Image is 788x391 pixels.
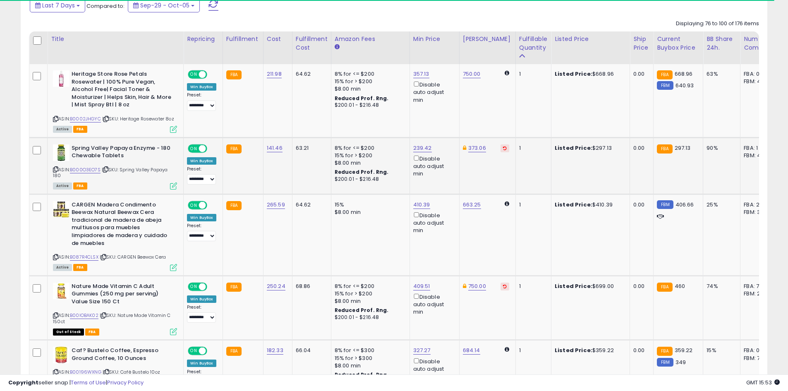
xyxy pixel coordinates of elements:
[189,201,199,209] span: ON
[53,126,72,133] span: All listings currently available for purchase on Amazon
[53,329,84,336] span: All listings that are currently out of stock and unavailable for purchase on Amazon
[675,346,693,354] span: 359.22
[413,346,431,355] a: 327.27
[657,283,672,292] small: FBA
[187,305,216,323] div: Preset:
[657,70,672,79] small: FBA
[335,159,403,167] div: $8.00 min
[335,314,403,321] div: $200.01 - $216.48
[53,347,177,385] div: ASIN:
[70,166,101,173] a: B000O3EO7S
[335,43,340,51] small: Amazon Fees.
[206,145,219,152] span: OFF
[187,223,216,242] div: Preset:
[519,70,545,78] div: 1
[335,283,403,290] div: 8% for <= $200
[206,283,219,290] span: OFF
[519,201,545,209] div: 1
[8,379,38,386] strong: Copyright
[744,201,771,209] div: FBA: 2
[70,312,98,319] a: B00IOBAK02
[633,144,647,152] div: 0.00
[42,1,75,10] span: Last 7 Days
[463,35,512,43] div: [PERSON_NAME]
[226,144,242,154] small: FBA
[226,70,242,79] small: FBA
[335,85,403,93] div: $8.00 min
[267,201,285,209] a: 265.59
[675,201,694,209] span: 406.66
[555,283,623,290] div: $699.00
[70,115,101,122] a: B0002JHGYC
[555,201,592,209] b: Listed Price:
[335,152,403,159] div: 15% for > $200
[335,78,403,85] div: 15% for > $200
[335,209,403,216] div: $8.00 min
[267,144,283,152] a: 141.46
[707,283,734,290] div: 74%
[53,70,177,132] div: ASIN:
[555,144,623,152] div: $297.13
[296,201,325,209] div: 64.62
[70,254,98,261] a: B087R4CLSX
[555,70,592,78] b: Listed Price:
[226,35,260,43] div: Fulfillment
[707,144,734,152] div: 90%
[468,282,486,290] a: 750.00
[296,144,325,152] div: 63.21
[463,70,481,78] a: 750.00
[296,283,325,290] div: 68.86
[335,70,403,78] div: 8% for <= $200
[707,35,737,52] div: BB Share 24h.
[555,282,592,290] b: Listed Price:
[335,95,389,102] b: Reduced Prof. Rng.
[187,83,216,91] div: Win BuyBox
[296,347,325,354] div: 66.04
[335,290,403,297] div: 15% for > $200
[140,1,189,10] span: Sep-29 - Oct-05
[744,355,771,362] div: FBM: 7
[189,348,199,355] span: ON
[85,329,99,336] span: FBA
[657,200,673,209] small: FBM
[53,283,177,335] div: ASIN:
[72,347,172,364] b: Caf? Bustelo Coffee, Espresso Ground Coffee, 10 Ounces
[746,379,780,386] span: 2025-10-13 15:53 GMT
[335,176,403,183] div: $200.01 - $216.48
[413,70,429,78] a: 357.13
[675,358,686,366] span: 349
[206,201,219,209] span: OFF
[226,283,242,292] small: FBA
[335,307,389,314] b: Reduced Prof. Rng.
[463,201,481,209] a: 663.25
[413,201,430,209] a: 410.39
[51,35,180,43] div: Title
[267,282,285,290] a: 250.24
[335,201,403,209] div: 15%
[335,144,403,152] div: 8% for <= $200
[335,355,403,362] div: 15% for > $300
[86,2,125,10] span: Compared to:
[296,35,328,52] div: Fulfillment Cost
[519,347,545,354] div: 1
[53,182,72,190] span: All listings currently available for purchase on Amazon
[633,201,647,209] div: 0.00
[468,144,486,152] a: 373.06
[53,283,69,299] img: 41jv2PICnZL._SL40_.jpg
[413,282,430,290] a: 409.51
[72,144,172,162] b: Spring Valley Papaya Enzyme - 180 Chewable Tablets
[413,35,456,43] div: Min Price
[555,35,626,43] div: Listed Price
[744,283,771,290] div: FBA: 7
[187,157,216,165] div: Win BuyBox
[633,283,647,290] div: 0.00
[187,360,216,367] div: Win BuyBox
[744,152,771,159] div: FBM: 4
[657,358,673,367] small: FBM
[413,144,432,152] a: 239.42
[206,348,219,355] span: OFF
[335,362,403,369] div: $8.00 min
[707,347,734,354] div: 15%
[53,201,177,270] div: ASIN:
[187,295,216,303] div: Win BuyBox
